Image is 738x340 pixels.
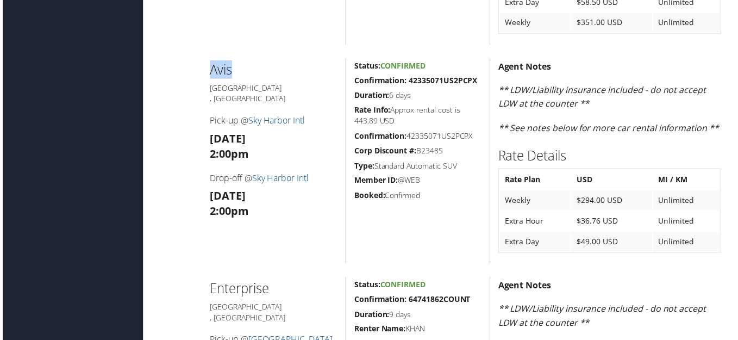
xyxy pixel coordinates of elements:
[499,281,552,293] strong: Agent Notes
[354,281,380,292] strong: Status:
[501,233,572,253] td: Extra Day
[209,132,245,147] strong: [DATE]
[209,281,337,300] h2: Enterprise
[354,132,406,142] strong: Confirmation:
[655,213,722,232] td: Unlimited
[380,61,426,71] span: Confirmed
[354,106,390,116] strong: Rate Info:
[354,106,482,127] h5: Approx rental cost is 443.89 USD
[499,84,708,110] em: ** LDW/Liability insurance included - do not accept LDW at the counter **
[499,61,552,73] strong: Agent Notes
[354,91,389,101] strong: Duration:
[501,13,572,33] td: Weekly
[354,76,478,86] strong: Confirmation: 42335071US2PCPX
[209,205,248,220] strong: 2:00pm
[209,61,337,79] h2: Avis
[354,91,482,102] h5: 6 days
[354,61,380,71] strong: Status:
[354,191,482,202] h5: Confirmed
[209,147,248,162] strong: 2:00pm
[209,304,337,325] h5: [GEOGRAPHIC_DATA] , [GEOGRAPHIC_DATA]
[572,171,653,191] th: USD
[251,174,308,186] a: Sky Harbor Intl
[354,132,482,143] h5: 42335071US2PCPX
[501,171,572,191] th: Rate Plan
[499,147,723,166] h2: Rate Details
[354,296,471,306] strong: Confirmation: 64741862COUNT
[209,174,337,186] h4: Drop-off @
[354,146,416,157] strong: Corp Discount #:
[572,13,653,33] td: $351.00 USD
[354,326,482,337] h5: KHAN
[354,311,389,322] strong: Duration:
[354,191,385,202] strong: Booked:
[499,123,721,135] em: ** See notes below for more car rental information **
[354,311,482,322] h5: 9 days
[380,281,426,292] span: Confirmed
[209,115,337,127] h4: Pick-up @
[572,233,653,253] td: $49.00 USD
[655,192,722,212] td: Unlimited
[354,146,482,157] h5: B2348S
[354,326,405,336] strong: Renter Name:
[354,162,482,172] h5: Standard Automatic SUV
[655,233,722,253] td: Unlimited
[655,13,722,33] td: Unlimited
[209,83,337,104] h5: [GEOGRAPHIC_DATA] , [GEOGRAPHIC_DATA]
[354,162,374,172] strong: Type:
[501,192,572,212] td: Weekly
[354,176,398,187] strong: Member ID:
[209,190,245,205] strong: [DATE]
[499,305,708,331] em: ** LDW/Liability insurance included - do not accept LDW at the counter **
[354,176,482,187] h5: @WEB
[572,192,653,212] td: $294.00 USD
[247,115,304,127] a: Sky Harbor Intl
[572,213,653,232] td: $36.76 USD
[655,171,722,191] th: MI / KM
[501,213,572,232] td: Extra Hour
